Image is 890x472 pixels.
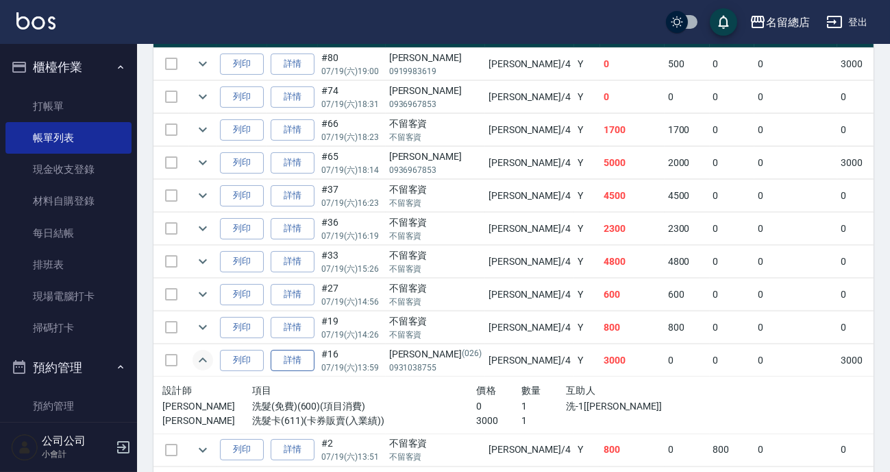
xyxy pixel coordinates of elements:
button: expand row [193,350,213,370]
a: 詳情 [271,284,314,305]
a: 每日結帳 [5,217,132,249]
td: 1700 [600,114,665,146]
button: expand row [193,317,213,338]
div: [PERSON_NAME] [389,51,482,65]
td: #27 [318,279,386,311]
button: expand row [193,440,213,460]
td: 0 [754,48,837,80]
img: Person [11,434,38,461]
td: 0 [665,434,710,466]
p: 07/19 (六) 16:19 [321,230,382,242]
p: 0936967853 [389,164,482,176]
div: 不留客資 [389,215,482,230]
td: #66 [318,114,386,146]
td: [PERSON_NAME] /4 [485,180,574,212]
td: 0 [754,81,837,113]
button: expand row [193,152,213,173]
td: #19 [318,311,386,344]
a: 詳情 [271,185,314,206]
td: 4800 [600,246,665,278]
button: expand row [193,119,213,140]
p: 不留客資 [389,230,482,242]
p: 小會計 [42,448,112,460]
button: 列印 [220,317,264,338]
p: [PERSON_NAME] [162,414,252,428]
p: 07/19 (六) 15:26 [321,263,382,275]
td: Y [574,344,600,377]
td: 800 [600,434,665,466]
td: 0 [600,48,665,80]
td: 600 [665,279,710,311]
td: 600 [600,279,665,311]
h5: 公司公司 [42,434,112,448]
td: 0 [600,81,665,113]
a: 現場電腦打卡 [5,281,132,312]
img: Logo [16,12,55,29]
td: [PERSON_NAME] /4 [485,48,574,80]
td: #37 [318,180,386,212]
p: 洗髮(免費)(600)(項目消費) [252,399,476,414]
td: Y [574,147,600,179]
td: Y [574,213,600,245]
p: 不留客資 [389,329,482,341]
td: 0 [710,81,755,113]
a: 材料自購登錄 [5,185,132,217]
div: 名留總店 [766,14,810,31]
td: 0 [710,114,755,146]
td: Y [574,434,600,466]
td: 4800 [665,246,710,278]
td: #33 [318,246,386,278]
td: 0 [710,344,755,377]
button: 列印 [220,439,264,460]
p: 07/19 (六) 13:51 [321,451,382,463]
td: [PERSON_NAME] /4 [485,344,574,377]
td: Y [574,180,600,212]
td: 0 [754,434,837,466]
td: 0 [754,147,837,179]
button: 列印 [220,54,264,75]
td: 0 [710,48,755,80]
td: 4500 [665,180,710,212]
p: 1 [521,399,566,414]
button: 列印 [220,251,264,272]
p: 3000 [476,414,521,428]
p: 0919983619 [389,65,482,78]
td: 2300 [665,213,710,245]
div: 不留客資 [389,117,482,131]
div: 不留客資 [389,248,482,263]
p: 07/19 (六) 13:59 [321,362,382,374]
p: 07/19 (六) 14:56 [321,296,382,308]
td: #16 [318,344,386,377]
button: expand row [193,54,213,74]
td: 5000 [600,147,665,179]
p: 07/19 (六) 16:23 [321,197,382,209]
td: 500 [665,48,710,80]
div: [PERSON_NAME] [389,150,482,164]
button: 列印 [220,218,264,239]
button: expand row [193,251,213,272]
a: 詳情 [271,86,314,108]
td: Y [574,311,600,344]
a: 掃碼打卡 [5,312,132,344]
div: 不留客資 [389,182,482,197]
td: [PERSON_NAME] /4 [485,114,574,146]
td: 0 [710,311,755,344]
td: 800 [600,311,665,344]
td: 0 [710,147,755,179]
td: [PERSON_NAME] /4 [485,213,574,245]
a: 詳情 [271,439,314,460]
p: 不留客資 [389,197,482,209]
td: 2000 [665,147,710,179]
td: 0 [710,246,755,278]
a: 詳情 [271,317,314,338]
a: 帳單列表 [5,122,132,154]
td: 0 [754,311,837,344]
div: 不留客資 [389,436,482,451]
a: 排班表 [5,249,132,281]
a: 詳情 [271,251,314,272]
td: 0 [665,344,710,377]
button: 列印 [220,86,264,108]
button: expand row [193,86,213,107]
button: 名留總店 [744,8,815,36]
td: 0 [710,180,755,212]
